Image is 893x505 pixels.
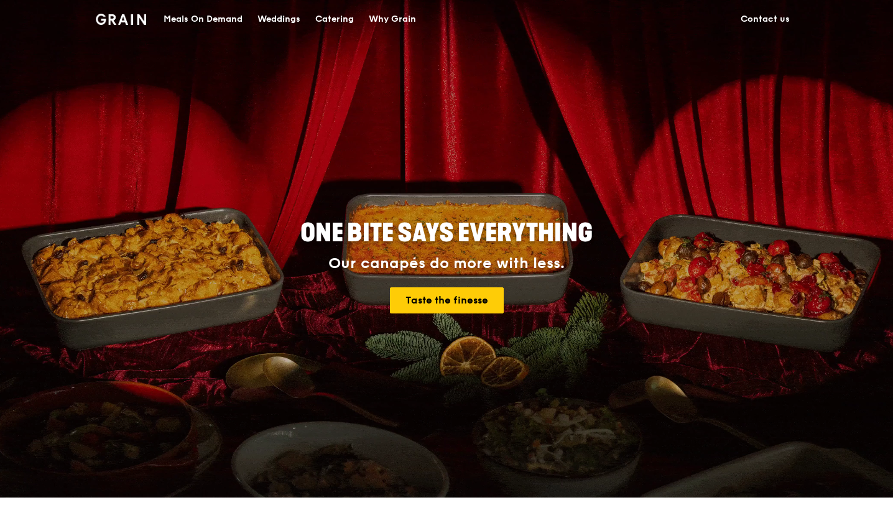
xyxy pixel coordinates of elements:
[390,287,504,313] a: Taste the finesse
[308,1,361,38] a: Catering
[250,1,308,38] a: Weddings
[733,1,797,38] a: Contact us
[257,1,300,38] div: Weddings
[300,218,593,248] span: ONE BITE SAYS EVERYTHING
[164,1,243,38] div: Meals On Demand
[369,1,416,38] div: Why Grain
[223,255,670,272] div: Our canapés do more with less.
[96,14,146,25] img: Grain
[315,1,354,38] div: Catering
[361,1,423,38] a: Why Grain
